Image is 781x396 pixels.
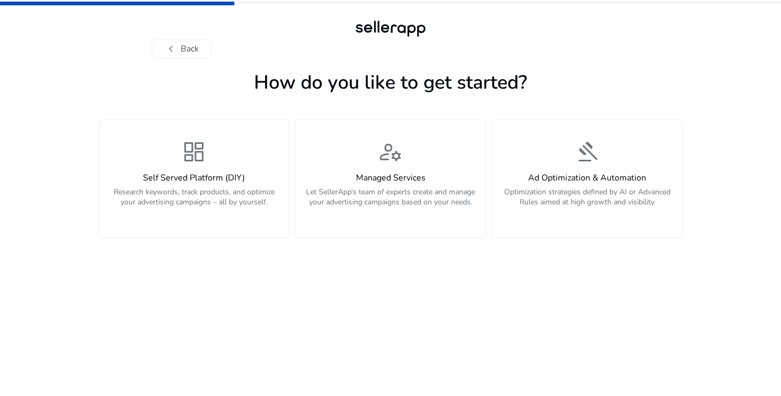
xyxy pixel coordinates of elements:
span: manage_accounts [378,139,403,165]
button: dashboardSelf Served Platform (DIY)Research keywords, track products, and optimize your advertisi... [98,119,290,238]
button: chevron_leftBack [151,39,212,58]
span: dashboard [181,139,207,165]
span: gavel [574,139,600,165]
button: manage_accountsManaged ServicesLet SellerApp’s team of experts create and manage your advertising... [295,119,486,238]
button: gavelAd Optimization & AutomationOptimization strategies defined by AI or Advanced Rules aimed at... [491,119,683,238]
h1: How do you like to get started? [98,71,683,94]
p: Research keywords, track products, and optimize your advertising campaigns – all by yourself. [105,187,283,219]
p: Let SellerApp’s team of experts create and manage your advertising campaigns based on your needs. [302,187,479,219]
span: chevron_left [165,42,177,55]
h4: Managed Services [302,173,479,183]
h4: Self Served Platform (DIY) [105,173,283,183]
h4: Ad Optimization & Automation [498,173,676,183]
p: Optimization strategies defined by AI or Advanced Rules aimed at high growth and visibility [498,187,676,219]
